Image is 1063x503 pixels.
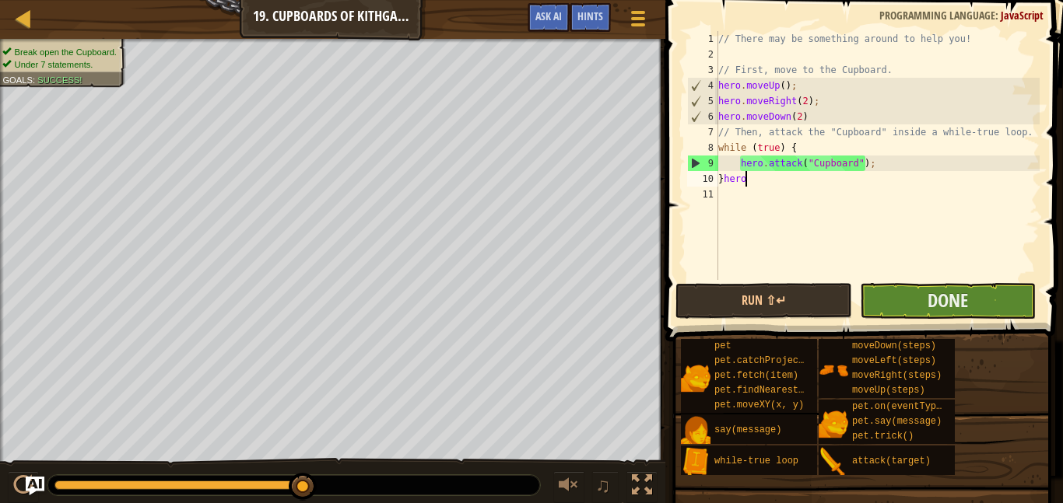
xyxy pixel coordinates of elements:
span: pet.findNearestByType(type) [714,385,865,396]
div: 11 [687,187,718,202]
button: Done [860,283,1036,319]
span: moveUp(steps) [852,385,925,396]
div: 5 [688,93,718,109]
img: portrait.png [819,447,848,477]
div: 2 [687,47,718,62]
span: moveLeft(steps) [852,355,936,366]
img: portrait.png [819,355,848,385]
span: Programming language [879,8,995,23]
span: : [995,8,1001,23]
span: Under 7 statements. [15,59,93,69]
div: 3 [687,62,718,78]
button: Toggle fullscreen [626,471,658,503]
div: 9 [688,155,718,171]
span: pet.catchProjectile(arrow) [714,355,860,366]
img: portrait.png [819,409,848,438]
img: portrait.png [681,363,710,393]
span: JavaScript [1001,8,1044,23]
span: pet.trick() [852,431,914,442]
span: Goals [2,75,33,85]
span: pet.fetch(item) [714,370,798,381]
button: Ctrl + P: Play [8,471,39,503]
span: ♫ [595,473,611,497]
button: Show game menu [619,3,658,40]
button: Run ⇧↵ [675,283,851,319]
span: Hints [577,9,603,23]
span: pet.say(message) [852,416,942,427]
span: moveDown(steps) [852,341,936,351]
button: Ask AI [528,3,570,32]
div: 6 [688,109,718,124]
span: say(message) [714,424,781,435]
span: Success! [37,75,82,85]
span: pet.moveXY(x, y) [714,400,804,410]
li: Under 7 statements. [2,58,117,71]
div: 1 [687,31,718,47]
div: 10 [687,171,718,187]
span: while-true loop [714,456,798,466]
button: Adjust volume [553,471,584,503]
button: Ask AI [26,477,44,495]
img: portrait.png [681,447,710,477]
span: attack(target) [852,456,931,466]
span: Ask AI [535,9,562,23]
div: 7 [687,124,718,140]
li: Break open the Cupboard. [2,46,117,58]
div: 4 [688,78,718,93]
span: pet [714,341,731,351]
img: portrait.png [681,416,710,445]
div: 8 [687,140,718,155]
span: moveRight(steps) [852,370,942,381]
span: : [33,75,37,85]
span: Done [928,288,968,313]
span: pet.on(eventType, handler) [852,401,998,412]
button: ♫ [592,471,619,503]
span: Break open the Cupboard. [15,47,117,57]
